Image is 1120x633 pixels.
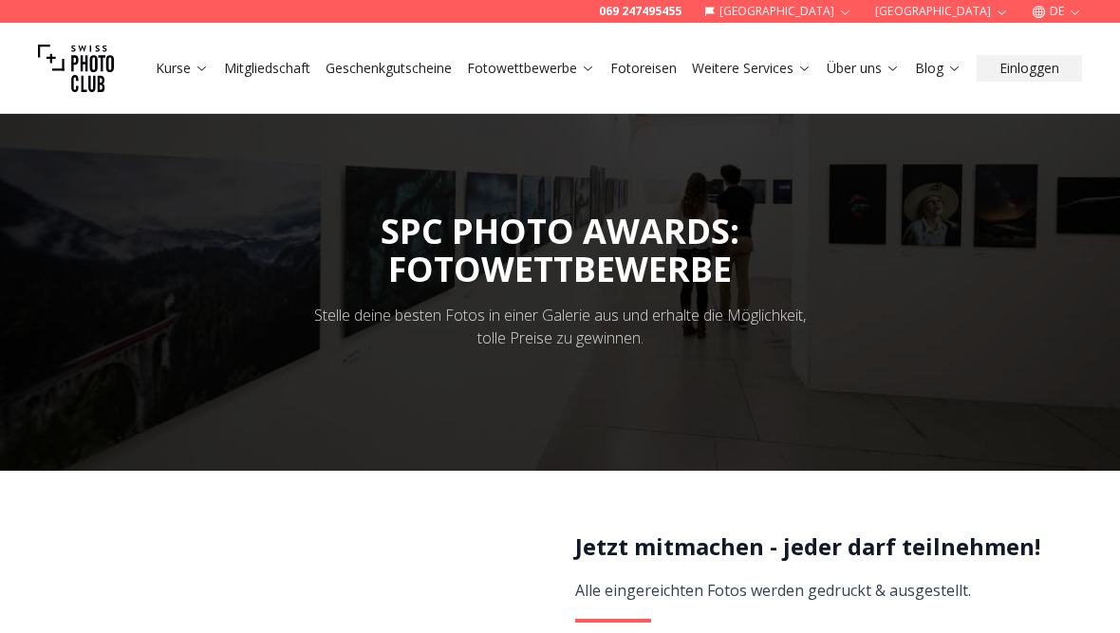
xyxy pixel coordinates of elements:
[610,59,677,78] a: Fotoreisen
[38,30,114,106] img: Swiss photo club
[907,55,969,82] button: Blog
[216,55,318,82] button: Mitgliedschaft
[148,55,216,82] button: Kurse
[302,304,818,349] div: Stelle deine besten Fotos in einer Galerie aus und erhalte die Möglichkeit, tolle Preise zu gewin...
[915,59,961,78] a: Blog
[575,580,971,601] span: Alle eingereichten Fotos werden gedruckt & ausgestellt.
[381,208,739,289] span: SPC PHOTO AWARDS:
[819,55,907,82] button: Über uns
[224,59,310,78] a: Mitgliedschaft
[575,531,1105,562] h2: Jetzt mitmachen - jeder darf teilnehmen!
[381,251,739,289] div: FOTOWETTBEWERBE
[318,55,459,82] button: Geschenkgutscheine
[827,59,900,78] a: Über uns
[692,59,812,78] a: Weitere Services
[467,59,595,78] a: Fotowettbewerbe
[459,55,603,82] button: Fotowettbewerbe
[156,59,209,78] a: Kurse
[326,59,452,78] a: Geschenkgutscheine
[603,55,684,82] button: Fotoreisen
[684,55,819,82] button: Weitere Services
[599,4,681,19] a: 069 247495455
[977,55,1082,82] button: Einloggen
